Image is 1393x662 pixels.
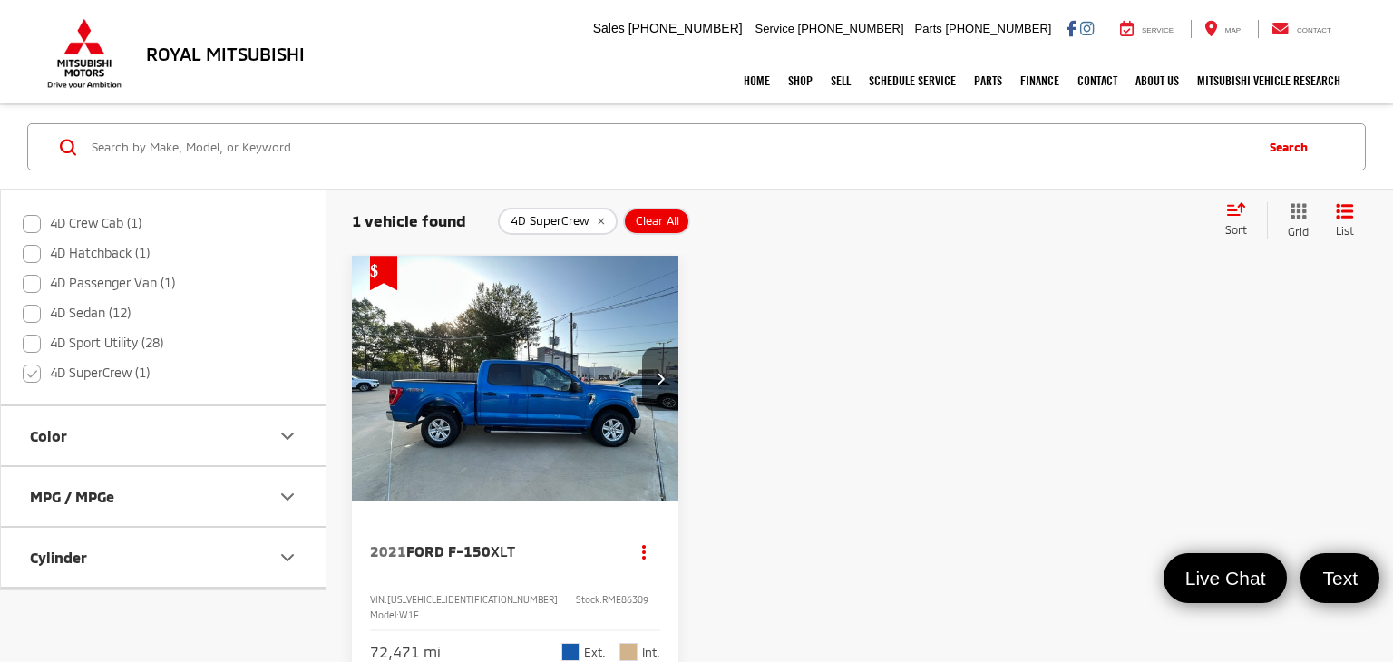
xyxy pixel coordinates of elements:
[406,542,491,560] span: Ford F-150
[370,542,406,560] span: 2021
[352,211,466,229] span: 1 vehicle found
[30,549,87,566] div: Cylinder
[1225,26,1241,34] span: Map
[23,298,131,328] label: 4D Sedan (12)
[623,208,690,235] button: Clear All
[1322,202,1368,239] button: List View
[735,58,779,103] a: Home
[370,256,397,290] span: Get Price Drop Alert
[44,18,125,89] img: Mitsubishi
[628,536,660,568] button: Actions
[23,239,150,268] label: 4D Hatchback (1)
[584,644,606,661] span: Ext.
[1067,21,1076,35] a: Facebook: Click to visit our Facebook page
[1068,58,1126,103] a: Contact
[1,589,327,647] button: Engine Size
[277,486,298,508] div: MPG / MPGe
[23,358,150,388] label: 4D SuperCrew (1)
[945,22,1051,35] span: [PHONE_NUMBER]
[491,542,515,560] span: XLT
[636,214,679,229] span: Clear All
[1216,202,1267,239] button: Select sort value
[642,544,646,559] span: dropdown dots
[23,328,163,358] label: 4D Sport Utility (28)
[370,609,399,620] span: Model:
[965,58,1011,103] a: Parts: Opens in a new tab
[860,58,965,103] a: Schedule Service: Opens in a new tab
[1191,20,1254,38] a: Map
[576,594,602,605] span: Stock:
[277,547,298,569] div: Cylinder
[351,256,680,501] a: 2021 Ford F-150 XLT2021 Ford F-150 XLT2021 Ford F-150 XLT2021 Ford F-150 XLT
[914,22,941,35] span: Parts
[370,594,387,605] span: VIN:
[1126,58,1188,103] a: About Us
[1176,566,1275,590] span: Live Chat
[1164,553,1288,603] a: Live Chat
[30,427,67,444] div: Color
[277,169,298,190] div: Body Style
[1258,20,1345,38] a: Contact
[511,214,589,229] span: 4D SuperCrew
[642,347,678,411] button: Next image
[23,209,141,239] label: 4D Crew Cab (1)
[561,643,580,661] span: Velocity Blue Metallic
[146,44,305,63] h3: Royal Mitsubishi
[1,406,327,465] button: ColorColor
[370,541,610,561] a: 2021Ford F-150XLT
[1300,553,1379,603] a: Text
[779,58,822,103] a: Shop
[387,594,558,605] span: [US_VEHICLE_IDENTIFICATION_NUMBER]
[23,268,175,298] label: 4D Passenger Van (1)
[1297,26,1331,34] span: Contact
[1225,223,1247,236] span: Sort
[1011,58,1068,103] a: Finance
[1288,224,1309,239] span: Grid
[277,425,298,447] div: Color
[90,125,1252,169] input: Search by Make, Model, or Keyword
[1252,124,1334,170] button: Search
[1,528,327,587] button: CylinderCylinder
[798,22,904,35] span: [PHONE_NUMBER]
[593,21,625,35] span: Sales
[351,256,680,502] img: 2021 Ford F-150 XLT
[602,594,648,605] span: RME86309
[351,256,680,501] div: 2021 Ford F-150 XLT 0
[399,609,419,620] span: W1E
[30,488,114,505] div: MPG / MPGe
[1,467,327,526] button: MPG / MPGeMPG / MPGe
[755,22,794,35] span: Service
[1188,58,1349,103] a: Mitsubishi Vehicle Research
[628,21,743,35] span: [PHONE_NUMBER]
[1336,223,1354,239] span: List
[642,644,660,661] span: Int.
[1313,566,1367,590] span: Text
[1142,26,1174,34] span: Service
[1080,21,1094,35] a: Instagram: Click to visit our Instagram page
[822,58,860,103] a: Sell
[619,643,638,661] span: Baja Tan
[498,208,618,235] button: remove 4D%20SuperCrew
[1267,202,1322,239] button: Grid View
[1106,20,1187,38] a: Service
